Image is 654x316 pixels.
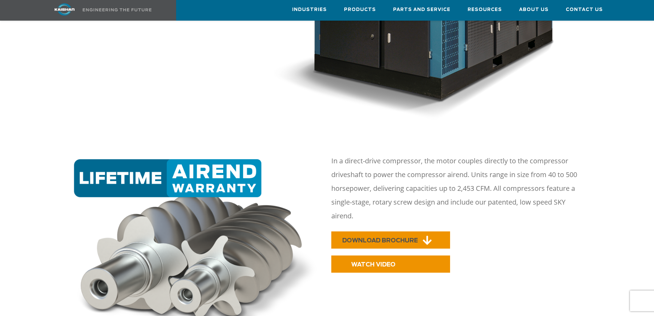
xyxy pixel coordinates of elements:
a: Resources [468,0,502,19]
span: Resources [468,6,502,14]
a: DOWNLOAD BROCHURE [331,231,450,249]
a: WATCH VIDEO [331,255,450,273]
img: kaishan logo [39,3,90,15]
span: Industries [292,6,327,14]
a: About Us [519,0,549,19]
p: In a direct-drive compressor, the motor couples directly to the compressor driveshaft to power th... [331,154,588,223]
span: Contact Us [566,6,603,14]
a: Products [344,0,376,19]
span: DOWNLOAD BROCHURE [342,238,418,243]
img: Engineering the future [83,8,151,11]
a: Contact Us [566,0,603,19]
a: Parts and Service [393,0,450,19]
a: Industries [292,0,327,19]
span: WATCH VIDEO [351,262,395,268]
span: Products [344,6,376,14]
span: Parts and Service [393,6,450,14]
span: About Us [519,6,549,14]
